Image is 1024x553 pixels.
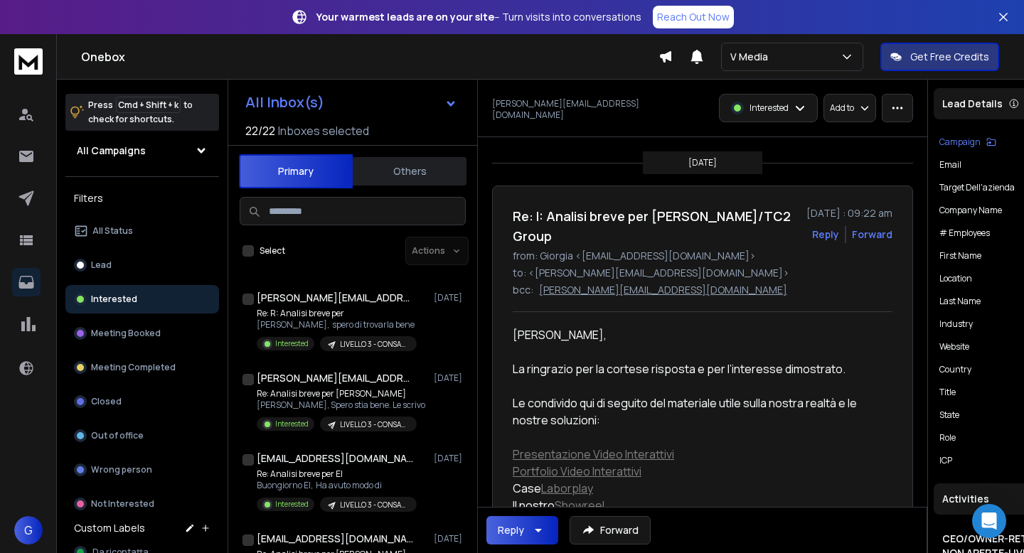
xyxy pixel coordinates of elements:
[65,136,219,165] button: All Campaigns
[65,422,219,450] button: Out of office
[939,250,981,262] p: First Name
[65,251,219,279] button: Lead
[91,294,137,305] p: Interested
[353,156,466,187] button: Others
[257,399,425,411] p: [PERSON_NAME], Spero stia bene. Le scrivo
[498,523,524,537] div: Reply
[340,339,408,350] p: LIVELLO 3 - CONSAPEVOLE DEL PROBLEMA test 1
[316,10,494,23] strong: Your warmest leads are on your site
[91,259,112,271] p: Lead
[239,154,353,188] button: Primary
[91,396,122,407] p: Closed
[14,516,43,544] button: G
[750,102,789,114] p: Interested
[513,446,674,462] a: Presentazione Video Interattivi
[65,490,219,518] button: Not Interested
[513,394,881,429] div: Le condivido qui di seguito del materiale utile sulla nostra realtà e le nostre soluzioni:
[939,364,971,375] p: Country
[939,409,959,421] p: State
[234,88,469,117] button: All Inbox(s)
[434,533,466,544] p: [DATE]
[942,97,1003,111] p: Lead Details
[939,159,961,171] p: Email
[257,451,413,466] h1: [EMAIL_ADDRESS][DOMAIN_NAME]
[539,283,787,297] p: [PERSON_NAME][EMAIL_ADDRESS][DOMAIN_NAME]
[340,500,408,510] p: LIVELLO 3 - CONSAPEVOLE DEL PROBLEMA test 2 Copy
[257,291,413,305] h1: [PERSON_NAME][EMAIL_ADDRESS][DOMAIN_NAME]
[513,463,641,479] a: Portfolio Video Interattivi
[939,455,952,466] p: ICP
[657,10,730,24] p: Reach Out Now
[880,43,999,71] button: Get Free Credits
[688,157,717,168] p: [DATE]
[14,48,43,75] img: logo
[257,532,413,546] h1: [EMAIL_ADDRESS][DOMAIN_NAME]
[91,362,176,373] p: Meeting Completed
[939,296,981,307] p: Last Name
[513,326,881,343] div: [PERSON_NAME],
[65,217,219,245] button: All Status
[275,338,309,349] p: Interested
[65,188,219,208] h3: Filters
[555,498,604,513] a: Showreel
[513,480,881,497] li: Case
[65,353,219,382] button: Meeting Completed
[910,50,989,64] p: Get Free Credits
[513,497,881,514] li: Il nostro
[116,97,181,113] span: Cmd + Shift + k
[92,225,133,237] p: All Status
[939,341,969,353] p: website
[77,144,146,158] h1: All Campaigns
[278,122,369,139] h3: Inboxes selected
[513,206,798,246] h1: Re: I: Analisi breve per [PERSON_NAME]/TC2 Group
[513,266,892,280] p: to: <[PERSON_NAME][EMAIL_ADDRESS][DOMAIN_NAME]>
[806,206,892,220] p: [DATE] : 09:22 am
[541,480,593,496] a: Laborplay
[257,371,413,385] h1: [PERSON_NAME][EMAIL_ADDRESS][DOMAIN_NAME]
[513,249,892,263] p: from: Giorgia <[EMAIL_ADDRESS][DOMAIN_NAME]>
[91,498,154,510] p: Not Interested
[513,360,881,377] div: La ringrazio per la cortese risposta e per l’interesse dimostrato.
[653,6,734,28] a: Reach Out Now
[340,419,408,430] p: LIVELLO 3 - CONSAPEVOLE DEL PROBLEMA test 1
[245,95,324,109] h1: All Inbox(s)
[492,98,698,121] p: [PERSON_NAME][EMAIL_ADDRESS][DOMAIN_NAME]
[257,388,425,399] p: Re: Analisi breve per [PERSON_NAME]
[91,430,144,441] p: Out of office
[275,499,309,510] p: Interested
[245,122,275,139] span: 22 / 22
[88,98,193,127] p: Press to check for shortcuts.
[74,521,145,535] h3: Custom Labels
[939,136,996,148] button: Campaign
[939,227,990,239] p: # Employees
[257,468,417,480] p: Re: Analisi breve per El
[830,102,854,114] p: Add to
[434,292,466,304] p: [DATE]
[434,453,466,464] p: [DATE]
[939,182,1015,193] p: Target dell'azienda
[260,245,285,257] label: Select
[939,273,972,284] p: location
[939,318,973,330] p: industry
[65,456,219,484] button: Wrong person
[486,516,558,544] button: Reply
[257,308,417,319] p: Re: R: Analisi breve per
[91,464,152,476] p: Wrong person
[434,372,466,384] p: [DATE]
[513,283,533,297] p: bcc:
[65,387,219,416] button: Closed
[972,504,1006,538] div: Open Intercom Messenger
[81,48,658,65] h1: Onebox
[939,136,981,148] p: Campaign
[257,480,417,491] p: Buongiorno El, Ha avuto modo di
[275,419,309,429] p: Interested
[730,50,774,64] p: V Media
[570,516,651,544] button: Forward
[257,319,417,331] p: [PERSON_NAME], spero di trovarla bene
[65,319,219,348] button: Meeting Booked
[939,205,1002,216] p: Company Name
[316,10,641,24] p: – Turn visits into conversations
[812,227,839,242] button: Reply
